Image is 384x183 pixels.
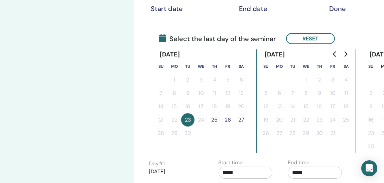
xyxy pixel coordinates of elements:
[313,113,326,127] button: 23
[288,159,309,167] label: End time
[340,86,353,100] button: 11
[286,86,299,100] button: 7
[221,86,235,100] button: 12
[159,34,276,44] span: Select the last day of the seminar
[273,86,286,100] button: 6
[273,60,286,73] th: Monday
[181,113,195,127] button: 23
[235,73,248,86] button: 6
[340,113,353,127] button: 25
[195,73,208,86] button: 3
[259,113,273,127] button: 19
[219,159,243,167] label: Start time
[259,86,273,100] button: 5
[168,127,181,140] button: 29
[208,60,221,73] th: Thursday
[286,127,299,140] button: 28
[154,127,168,140] button: 28
[299,73,313,86] button: 1
[168,73,181,86] button: 1
[168,60,181,73] th: Monday
[286,100,299,113] button: 14
[286,33,335,44] button: Reset
[195,100,208,113] button: 17
[299,86,313,100] button: 8
[150,5,183,13] div: Start date
[181,60,195,73] th: Tuesday
[313,73,326,86] button: 2
[326,113,340,127] button: 24
[154,49,185,60] div: [DATE]
[168,113,181,127] button: 22
[236,5,270,13] div: End date
[340,73,353,86] button: 4
[286,113,299,127] button: 21
[364,127,378,140] button: 23
[181,100,195,113] button: 16
[340,47,351,61] button: Go to next month
[321,5,354,13] div: Done
[221,100,235,113] button: 19
[235,113,248,127] button: 27
[208,73,221,86] button: 4
[313,100,326,113] button: 16
[154,60,168,73] th: Sunday
[340,100,353,113] button: 18
[221,73,235,86] button: 5
[195,113,208,127] button: 24
[364,60,378,73] th: Sunday
[235,60,248,73] th: Saturday
[235,86,248,100] button: 13
[299,127,313,140] button: 29
[364,140,378,153] button: 30
[364,100,378,113] button: 9
[154,100,168,113] button: 14
[149,160,165,168] label: Day # 1
[181,73,195,86] button: 2
[326,73,340,86] button: 3
[181,127,195,140] button: 30
[313,127,326,140] button: 30
[364,113,378,127] button: 16
[273,113,286,127] button: 20
[259,100,273,113] button: 12
[326,100,340,113] button: 17
[259,127,273,140] button: 26
[313,60,326,73] th: Thursday
[221,60,235,73] th: Friday
[149,168,203,176] p: [DATE]
[364,86,378,100] button: 2
[299,113,313,127] button: 22
[326,127,340,140] button: 31
[168,100,181,113] button: 15
[168,86,181,100] button: 8
[340,60,353,73] th: Saturday
[154,86,168,100] button: 7
[259,60,273,73] th: Sunday
[286,60,299,73] th: Tuesday
[330,47,340,61] button: Go to previous month
[299,60,313,73] th: Wednesday
[273,100,286,113] button: 13
[326,86,340,100] button: 10
[361,160,377,176] div: Open Intercom Messenger
[313,86,326,100] button: 9
[326,60,340,73] th: Friday
[208,86,221,100] button: 11
[208,100,221,113] button: 18
[273,127,286,140] button: 27
[208,113,221,127] button: 25
[195,60,208,73] th: Wednesday
[195,86,208,100] button: 10
[154,113,168,127] button: 21
[221,113,235,127] button: 26
[181,86,195,100] button: 9
[235,100,248,113] button: 20
[259,49,290,60] div: [DATE]
[299,100,313,113] button: 15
